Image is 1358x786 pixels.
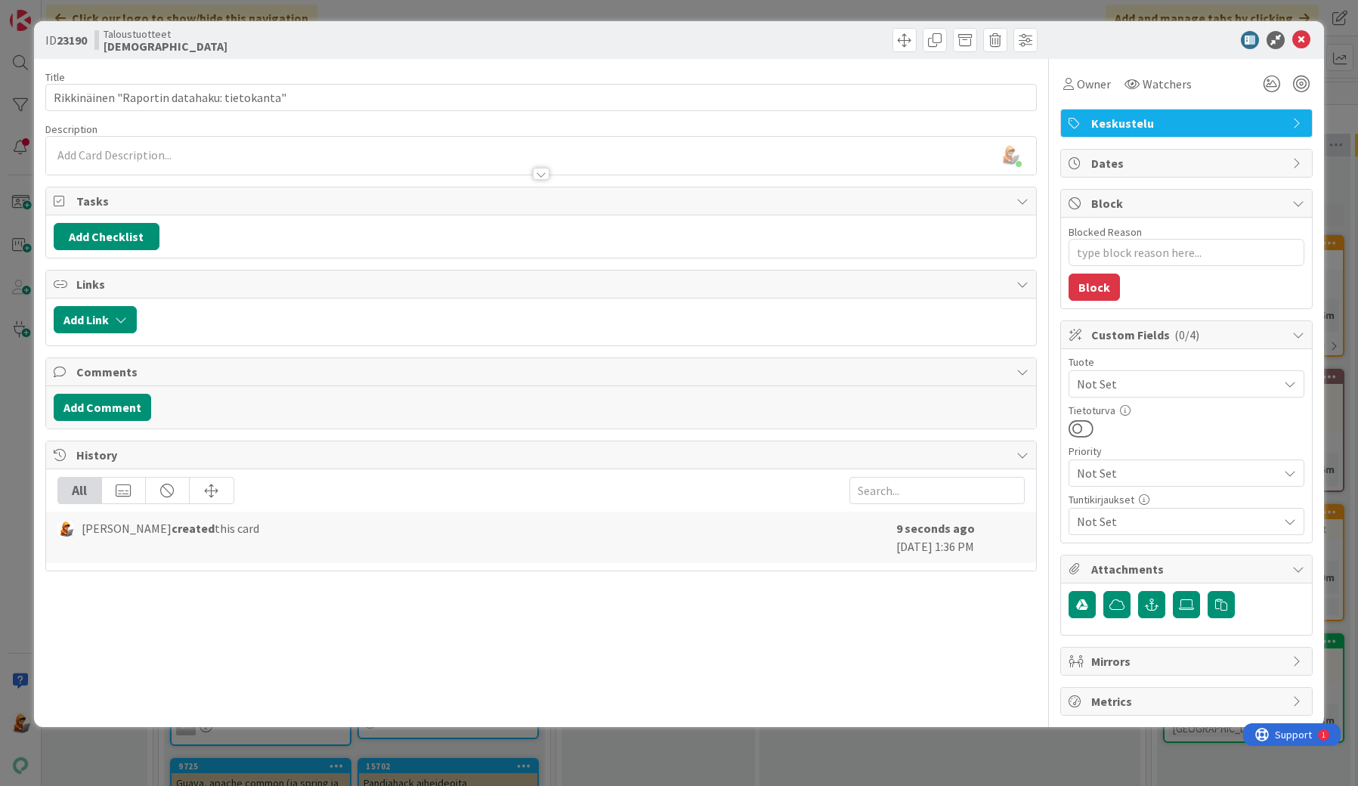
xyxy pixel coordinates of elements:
span: Not Set [1077,373,1270,395]
b: 9 seconds ago [896,521,975,536]
b: created [172,521,215,536]
img: MH [57,521,74,537]
div: Priority [1069,446,1304,456]
span: Not Set [1077,511,1270,532]
span: Owner [1077,75,1111,93]
span: Block [1091,194,1285,212]
span: Keskustelu [1091,114,1285,132]
b: 23190 [57,32,87,48]
button: Block [1069,274,1120,301]
div: [DATE] 1:36 PM [896,519,1025,555]
span: Mirrors [1091,652,1285,670]
input: Search... [849,477,1025,504]
span: Dates [1091,154,1285,172]
div: Tuntikirjaukset [1069,494,1304,505]
button: Add Checklist [54,223,159,250]
span: Comments [76,363,1009,381]
span: Attachments [1091,560,1285,578]
span: Metrics [1091,692,1285,710]
button: Add Link [54,306,137,333]
img: ZZFks03RHHgJxPgN5G6fQMAAnOxjdkHE.png [999,144,1020,166]
span: Watchers [1143,75,1192,93]
label: Blocked Reason [1069,225,1142,239]
span: ( 0/4 ) [1174,327,1199,342]
span: [PERSON_NAME] this card [82,519,259,537]
span: Description [45,122,97,136]
span: Tasks [76,192,1009,210]
div: All [58,478,102,503]
div: 1 [79,6,82,18]
span: History [76,446,1009,464]
button: Add Comment [54,394,151,421]
div: Tietoturva [1069,405,1304,416]
span: Custom Fields [1091,326,1285,344]
span: ID [45,31,87,49]
input: type card name here... [45,84,1037,111]
div: Tuote [1069,357,1304,367]
span: Taloustuotteet [104,28,227,40]
b: [DEMOGRAPHIC_DATA] [104,40,227,52]
label: Title [45,70,65,84]
span: Links [76,275,1009,293]
span: Not Set [1077,463,1270,484]
span: Support [32,2,69,20]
